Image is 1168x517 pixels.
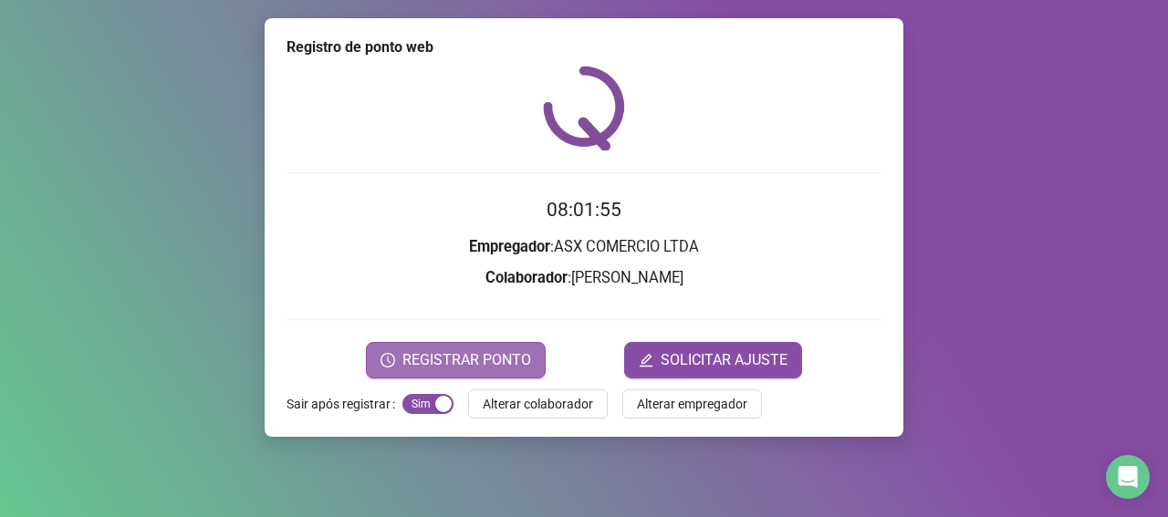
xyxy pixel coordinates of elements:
[639,353,653,367] span: edit
[402,349,531,371] span: REGISTRAR PONTO
[543,66,625,150] img: QRPoint
[661,349,787,371] span: SOLICITAR AJUSTE
[1106,455,1150,499] div: Open Intercom Messenger
[547,199,621,221] time: 08:01:55
[366,342,546,378] button: REGISTRAR PONTO
[468,389,608,419] button: Alterar colaborador
[483,394,593,414] span: Alterar colaborador
[485,269,568,286] strong: Colaborador
[287,36,881,58] div: Registro de ponto web
[622,389,762,419] button: Alterar empregador
[637,394,747,414] span: Alterar empregador
[469,238,550,255] strong: Empregador
[287,235,881,259] h3: : ASX COMERCIO LTDA
[287,266,881,290] h3: : [PERSON_NAME]
[624,342,802,378] button: editSOLICITAR AJUSTE
[381,353,395,367] span: clock-circle
[287,389,402,419] label: Sair após registrar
